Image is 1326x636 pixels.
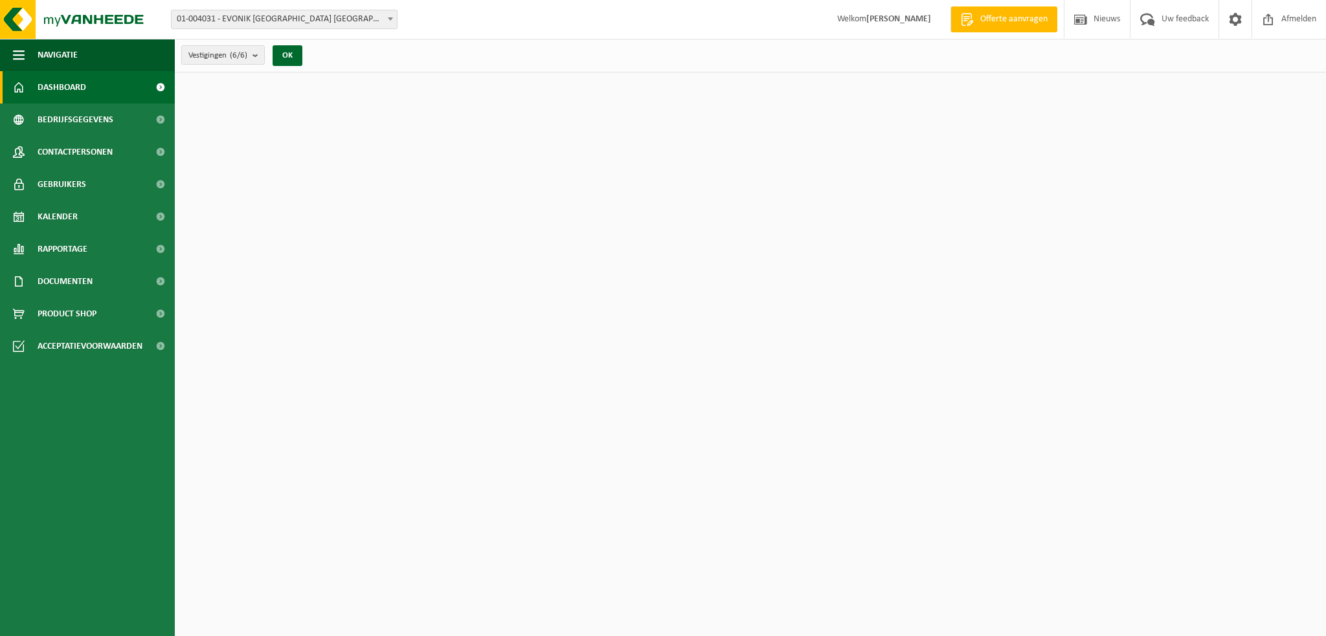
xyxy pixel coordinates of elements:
[38,168,86,201] span: Gebruikers
[866,14,931,24] strong: [PERSON_NAME]
[950,6,1057,32] a: Offerte aanvragen
[38,136,113,168] span: Contactpersonen
[38,201,78,233] span: Kalender
[171,10,398,29] span: 01-004031 - EVONIK ANTWERPEN NV - ANTWERPEN
[181,45,265,65] button: Vestigingen(6/6)
[38,39,78,71] span: Navigatie
[38,265,93,298] span: Documenten
[38,71,86,104] span: Dashboard
[977,13,1051,26] span: Offerte aanvragen
[38,330,142,362] span: Acceptatievoorwaarden
[38,104,113,136] span: Bedrijfsgegevens
[273,45,302,66] button: OK
[230,51,247,60] count: (6/6)
[38,298,96,330] span: Product Shop
[38,233,87,265] span: Rapportage
[188,46,247,65] span: Vestigingen
[172,10,397,28] span: 01-004031 - EVONIK ANTWERPEN NV - ANTWERPEN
